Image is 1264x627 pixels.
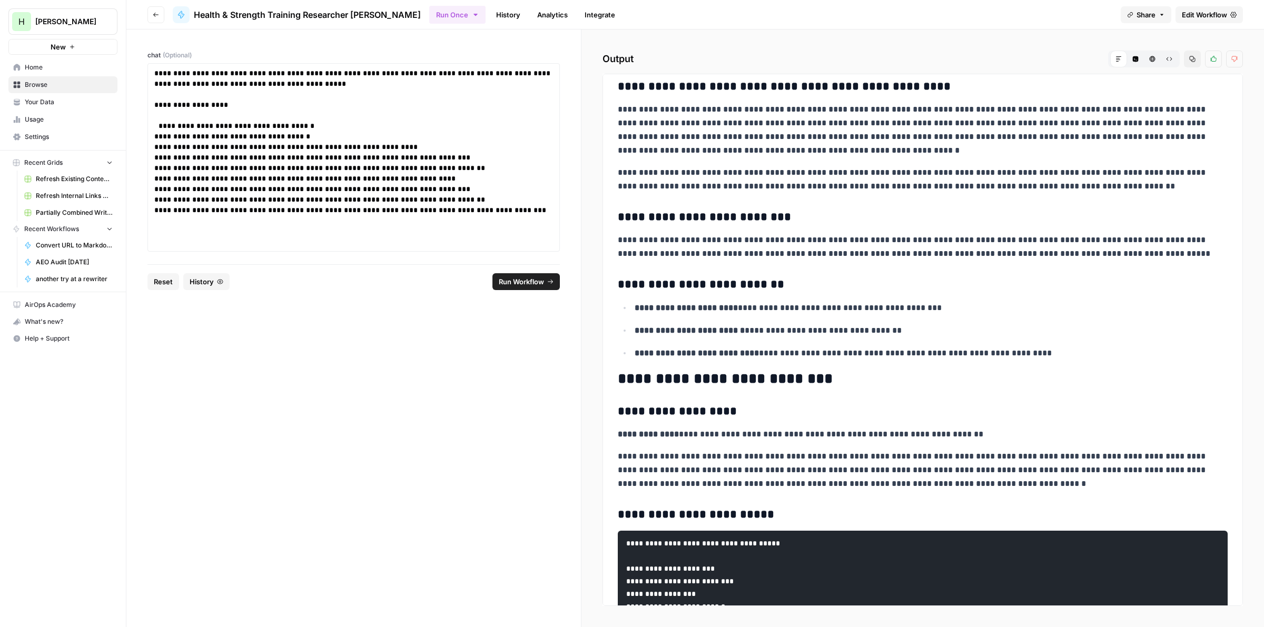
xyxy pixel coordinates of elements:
a: Refresh Internal Links Grid (1) [19,187,117,204]
div: What's new? [9,314,117,330]
a: Integrate [578,6,621,23]
a: Settings [8,128,117,145]
span: Browse [25,80,113,89]
span: Recent Grids [24,158,63,167]
span: Your Data [25,97,113,107]
span: Share [1137,9,1156,20]
a: Usage [8,111,117,128]
button: Run Once [429,6,486,24]
span: Reset [154,276,173,287]
button: History [183,273,230,290]
span: Help + Support [25,334,113,343]
span: AEO Audit [DATE] [36,257,113,267]
label: chat [147,51,560,60]
a: AirOps Academy [8,296,117,313]
span: Usage [25,115,113,124]
span: Recent Workflows [24,224,79,234]
span: Convert URL to Markdown [36,241,113,250]
a: Health & Strength Training Researcher [PERSON_NAME] [173,6,421,23]
button: Workspace: Hasbrook [8,8,117,35]
button: Recent Workflows [8,221,117,237]
span: Refresh Existing Content [DATE] [36,174,113,184]
a: Edit Workflow [1176,6,1243,23]
span: [PERSON_NAME] [35,16,99,27]
span: Edit Workflow [1182,9,1227,20]
span: H [18,15,25,28]
button: Recent Grids [8,155,117,171]
button: Run Workflow [492,273,560,290]
span: Home [25,63,113,72]
span: (Optional) [163,51,192,60]
button: Share [1121,6,1171,23]
a: Analytics [531,6,574,23]
span: AirOps Academy [25,300,113,310]
button: Help + Support [8,330,117,347]
span: Health & Strength Training Researcher [PERSON_NAME] [194,8,421,21]
a: Browse [8,76,117,93]
span: another try at a rewriter [36,274,113,284]
a: Partially Combined Writer Grid [19,204,117,221]
a: Home [8,59,117,76]
a: History [490,6,527,23]
a: Convert URL to Markdown [19,237,117,254]
span: Partially Combined Writer Grid [36,208,113,217]
h2: Output [603,51,1243,67]
span: History [190,276,214,287]
a: AEO Audit [DATE] [19,254,117,271]
button: New [8,39,117,55]
span: New [51,42,66,52]
span: Settings [25,132,113,142]
a: Your Data [8,94,117,111]
span: Refresh Internal Links Grid (1) [36,191,113,201]
a: Refresh Existing Content [DATE] [19,171,117,187]
a: another try at a rewriter [19,271,117,287]
button: Reset [147,273,179,290]
button: What's new? [8,313,117,330]
span: Run Workflow [499,276,544,287]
